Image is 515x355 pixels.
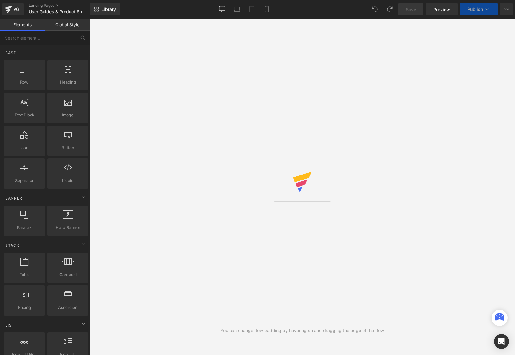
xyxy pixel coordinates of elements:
span: Tabs [6,271,43,278]
a: Tablet [245,3,259,15]
span: Parallax [6,224,43,231]
a: Laptop [230,3,245,15]
a: New Library [90,3,120,15]
span: User Guides & Product Support [29,9,88,14]
span: Banner [5,195,23,201]
div: Open Intercom Messenger [494,334,509,349]
button: Undo [369,3,381,15]
span: Accordion [49,304,87,311]
button: Publish [460,3,498,15]
a: Landing Pages [29,3,100,8]
span: Library [101,6,116,12]
a: Preview [426,3,458,15]
span: Liquid [49,177,87,184]
span: Row [6,79,43,85]
span: Base [5,50,17,56]
span: Icon [6,145,43,151]
span: Separator [6,177,43,184]
a: Mobile [259,3,274,15]
a: Desktop [215,3,230,15]
span: List [5,322,15,328]
span: Pricing [6,304,43,311]
button: More [500,3,513,15]
span: Text Block [6,112,43,118]
span: Hero Banner [49,224,87,231]
span: Button [49,145,87,151]
a: v6 [2,3,24,15]
span: Stack [5,242,20,248]
div: v6 [12,5,20,13]
button: Redo [384,3,396,15]
span: Publish [467,7,483,12]
span: Preview [433,6,450,13]
span: Carousel [49,271,87,278]
span: Save [406,6,416,13]
span: Image [49,112,87,118]
span: Heading [49,79,87,85]
a: Global Style [45,19,90,31]
div: You can change Row padding by hovering on and dragging the edge of the Row [220,327,384,334]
